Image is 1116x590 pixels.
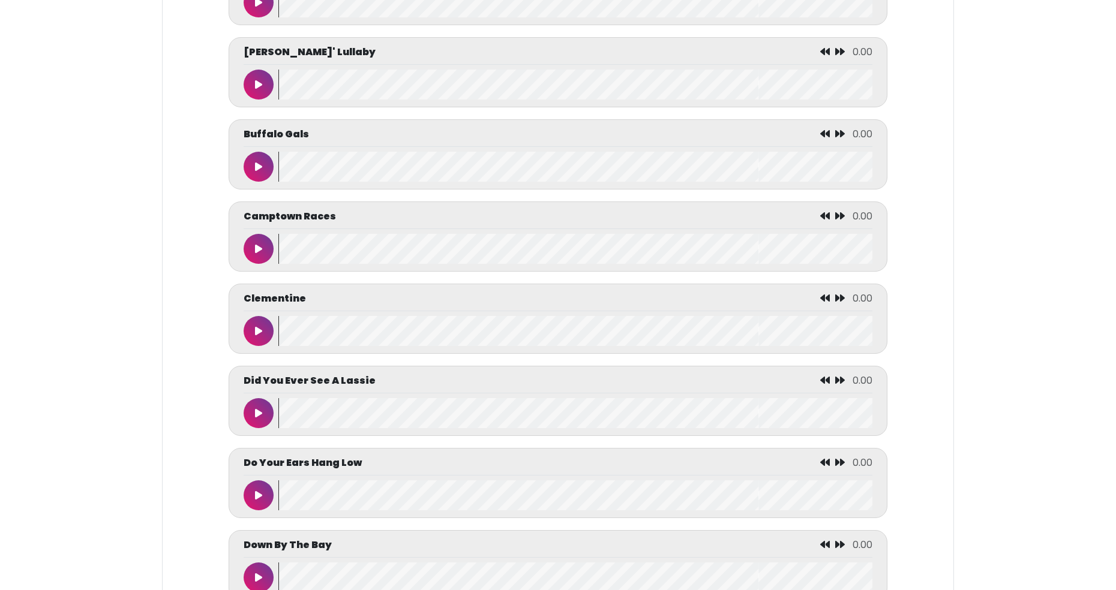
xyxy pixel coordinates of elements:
[853,209,872,223] span: 0.00
[244,538,332,552] p: Down By The Bay
[244,127,309,142] p: Buffalo Gals
[853,45,872,59] span: 0.00
[853,538,872,552] span: 0.00
[244,456,362,470] p: Do Your Ears Hang Low
[853,127,872,141] span: 0.00
[244,374,376,388] p: Did You Ever See A Lassie
[244,45,376,59] p: [PERSON_NAME]' Lullaby
[853,456,872,469] span: 0.00
[853,374,872,387] span: 0.00
[244,209,336,224] p: Camptown Races
[244,291,306,306] p: Clementine
[853,291,872,305] span: 0.00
